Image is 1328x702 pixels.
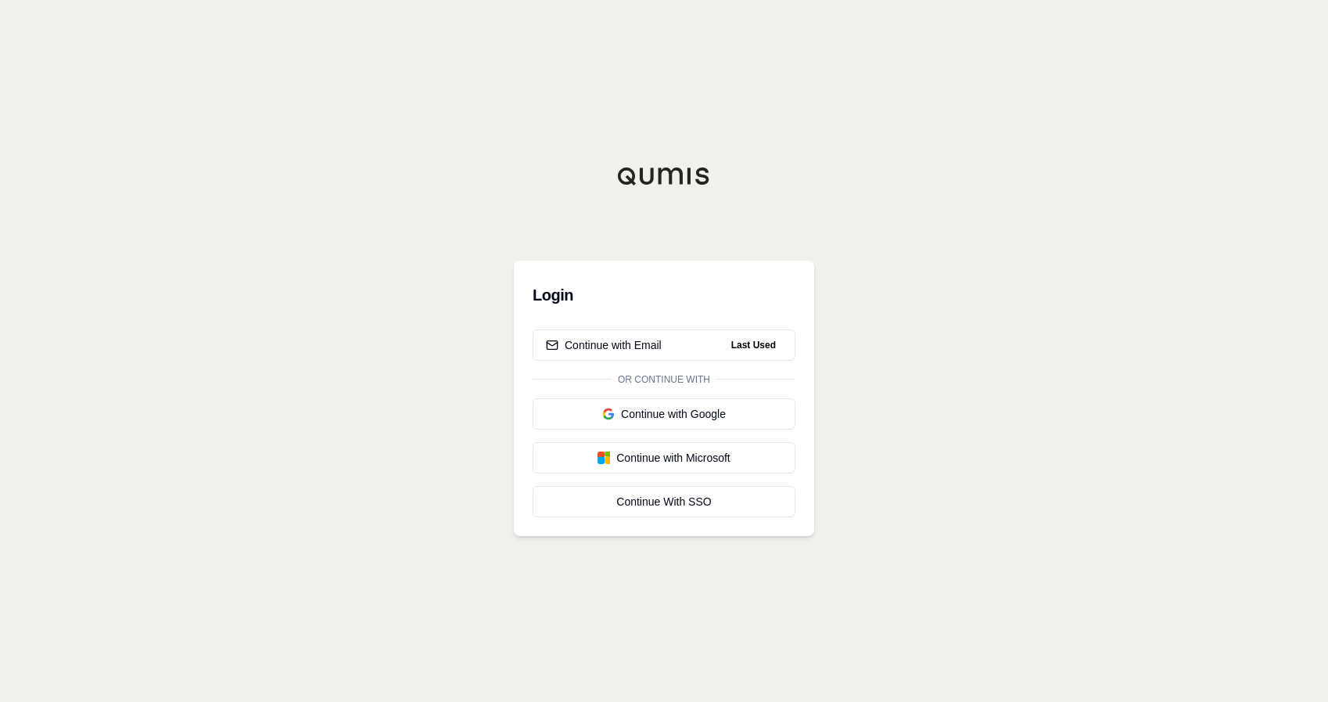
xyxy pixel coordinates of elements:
div: Continue with Email [546,337,662,353]
div: Continue with Google [546,406,782,422]
span: Last Used [725,336,782,355]
div: Continue with Microsoft [546,450,782,466]
a: Continue With SSO [533,486,795,517]
button: Continue with Microsoft [533,442,795,473]
h3: Login [533,279,795,311]
button: Continue with Google [533,398,795,430]
button: Continue with EmailLast Used [533,329,795,361]
div: Continue With SSO [546,494,782,509]
span: Or continue with [612,373,716,386]
img: Qumis [617,167,711,185]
